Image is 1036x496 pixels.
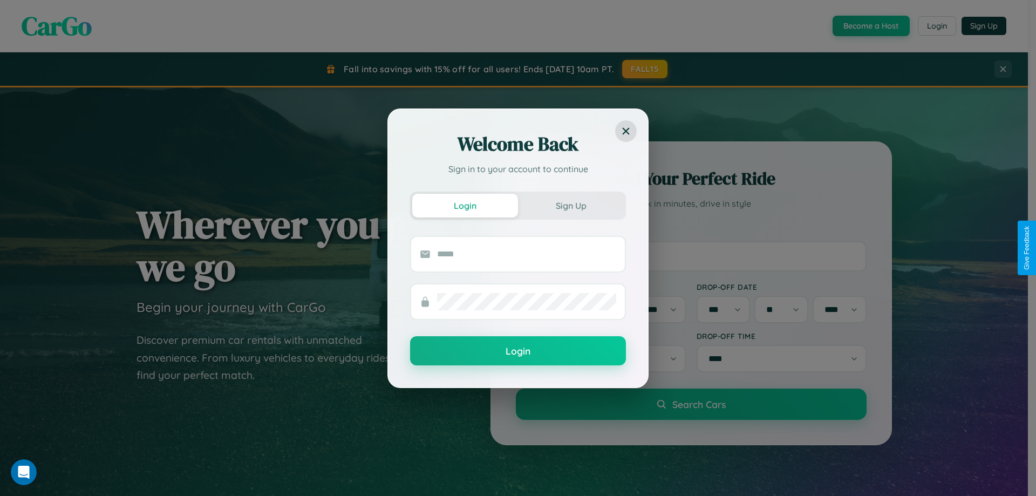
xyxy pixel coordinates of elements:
[412,194,518,218] button: Login
[410,162,626,175] p: Sign in to your account to continue
[410,336,626,365] button: Login
[1023,226,1031,270] div: Give Feedback
[518,194,624,218] button: Sign Up
[11,459,37,485] iframe: Intercom live chat
[410,131,626,157] h2: Welcome Back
